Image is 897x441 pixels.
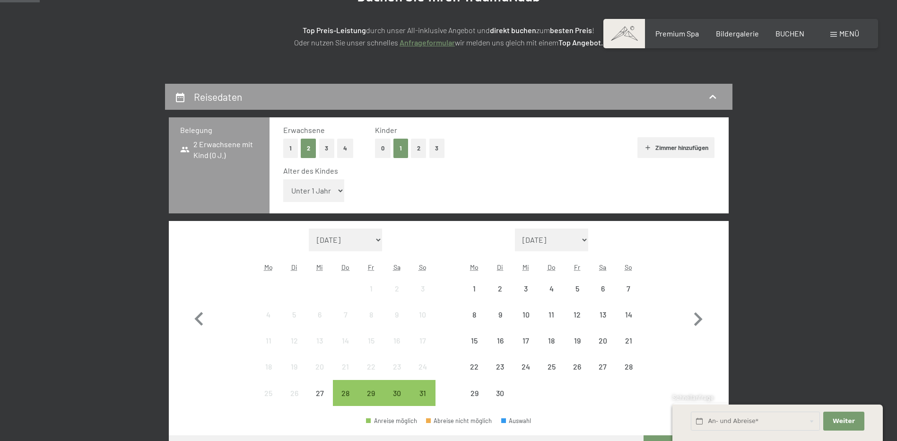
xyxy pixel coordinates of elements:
[462,285,486,309] div: 1
[333,354,358,379] div: Anreise nicht möglich
[410,363,434,387] div: 24
[514,311,538,335] div: 10
[462,275,487,301] div: Anreise nicht möglich
[185,229,213,406] button: Vorheriger Monat
[282,363,306,387] div: 19
[513,302,539,327] div: Anreise nicht möglich
[564,328,590,353] div: Anreise nicht möglich
[539,302,564,327] div: Thu Sep 11 2025
[334,389,357,413] div: 28
[384,354,409,379] div: Anreise nicht möglich
[839,29,859,38] span: Menü
[282,337,306,361] div: 12
[333,354,358,379] div: Thu Aug 21 2025
[625,263,632,271] abbr: Sonntag
[358,302,384,327] div: Anreise nicht möglich
[617,363,640,387] div: 28
[359,285,383,309] div: 1
[564,354,590,379] div: Anreise nicht möglich
[256,328,281,353] div: Mon Aug 11 2025
[488,389,512,413] div: 30
[337,139,353,158] button: 4
[385,389,409,413] div: 30
[616,302,641,327] div: Anreise nicht möglich
[212,24,685,48] p: durch unser All-inklusive Angebot und zum ! Oder nutzen Sie unser schnelles wir melden uns gleich...
[617,285,640,309] div: 7
[564,275,590,301] div: Fri Sep 05 2025
[462,311,486,335] div: 8
[256,354,281,379] div: Anreise nicht möglich
[264,263,273,271] abbr: Montag
[565,363,589,387] div: 26
[513,354,539,379] div: Wed Sep 24 2025
[281,354,307,379] div: Anreise nicht möglich
[548,263,556,271] abbr: Donnerstag
[366,418,417,424] div: Anreise möglich
[488,380,513,406] div: Tue Sep 30 2025
[368,263,374,271] abbr: Freitag
[590,302,616,327] div: Anreise nicht möglich
[358,275,384,301] div: Fri Aug 01 2025
[616,275,641,301] div: Sun Sep 07 2025
[550,26,592,35] strong: besten Preis
[400,38,455,47] a: Anfrageformular
[384,328,409,353] div: Sat Aug 16 2025
[488,363,512,387] div: 23
[539,354,564,379] div: Thu Sep 25 2025
[833,417,855,425] span: Weiter
[333,380,358,406] div: Anreise möglich
[281,302,307,327] div: Anreise nicht möglich
[307,380,332,406] div: Anreise nicht möglich
[358,328,384,353] div: Anreise nicht möglich
[307,380,332,406] div: Wed Aug 27 2025
[358,354,384,379] div: Fri Aug 22 2025
[411,139,427,158] button: 2
[565,311,589,335] div: 12
[490,26,536,35] strong: direkt buchen
[384,302,409,327] div: Sat Aug 09 2025
[513,328,539,353] div: Anreise nicht möglich
[308,363,331,387] div: 20
[616,354,641,379] div: Sun Sep 28 2025
[358,328,384,353] div: Fri Aug 15 2025
[617,311,640,335] div: 14
[513,275,539,301] div: Anreise nicht möglich
[488,302,513,327] div: Anreise nicht möglich
[590,275,616,301] div: Anreise nicht möglich
[539,275,564,301] div: Anreise nicht möglich
[599,263,606,271] abbr: Samstag
[257,389,280,413] div: 25
[513,354,539,379] div: Anreise nicht möglich
[256,328,281,353] div: Anreise nicht möglich
[194,91,242,103] h2: Reisedaten
[409,275,435,301] div: Sun Aug 03 2025
[308,389,331,413] div: 27
[281,328,307,353] div: Anreise nicht möglich
[574,263,580,271] abbr: Freitag
[393,263,401,271] abbr: Samstag
[410,337,434,361] div: 17
[462,380,487,406] div: Anreise nicht möglich
[281,302,307,327] div: Tue Aug 05 2025
[616,328,641,353] div: Sun Sep 21 2025
[462,302,487,327] div: Anreise nicht möglich
[180,125,258,135] h3: Belegung
[565,337,589,361] div: 19
[539,354,564,379] div: Anreise nicht möglich
[384,275,409,301] div: Anreise nicht möglich
[256,354,281,379] div: Mon Aug 18 2025
[591,337,615,361] div: 20
[341,263,349,271] abbr: Donnerstag
[281,380,307,406] div: Anreise nicht möglich
[358,275,384,301] div: Anreise nicht möglich
[540,337,563,361] div: 18
[333,302,358,327] div: Anreise nicht möglich
[523,263,529,271] abbr: Mittwoch
[716,29,759,38] a: Bildergalerie
[384,380,409,406] div: Sat Aug 30 2025
[488,302,513,327] div: Tue Sep 09 2025
[409,354,435,379] div: Sun Aug 24 2025
[333,380,358,406] div: Thu Aug 28 2025
[775,29,804,38] a: BUCHEN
